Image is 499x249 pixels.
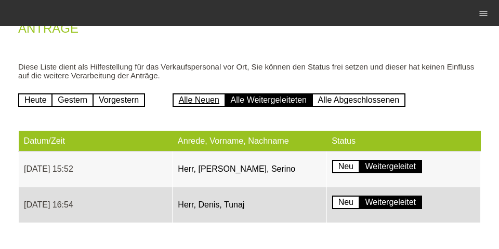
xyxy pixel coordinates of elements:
a: Neu [332,160,360,173]
th: Status [326,131,480,151]
td: [DATE] 16:54 [19,187,173,223]
i: menu [478,8,489,19]
td: [DATE] 15:52 [19,151,173,187]
a: Alle Neuen [173,93,226,107]
a: Neu [332,196,360,209]
th: Anrede, Vorname, Nachname [173,131,326,151]
p: Diese Liste dient als Hilfestellung für das Verkaufspersonal vor Ort, Sie können den Status frei ... [18,62,481,80]
a: Vorgestern [93,93,145,107]
h2: Anträge [18,23,481,39]
a: Herr, Denis, Tunaj [178,200,244,209]
a: Alle Weitergeleiteten [225,93,313,107]
a: Weitergeleitet [359,196,422,209]
a: Herr, [PERSON_NAME], Serino [178,164,295,173]
a: Weitergeleitet [359,160,422,173]
a: Gestern [51,93,94,107]
a: menu [473,10,494,16]
a: Heute [18,93,53,107]
a: Alle Abgeschlossenen [312,93,406,107]
th: Datum/Zeit [19,131,173,151]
